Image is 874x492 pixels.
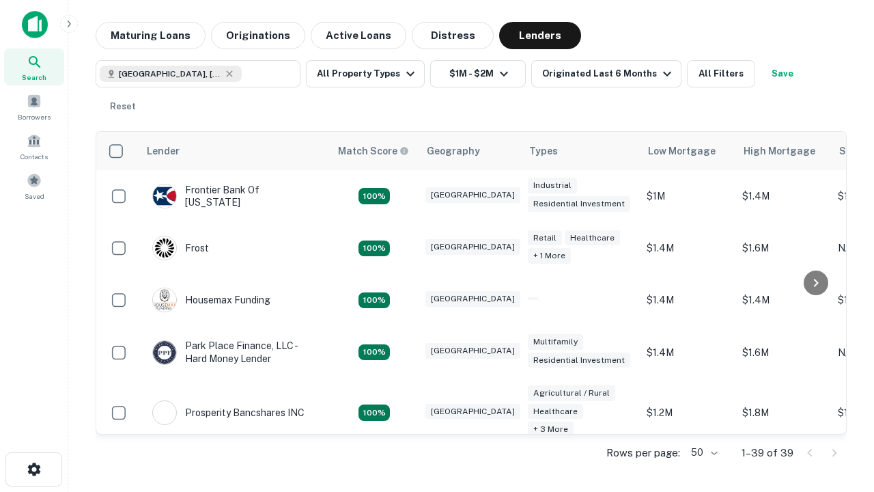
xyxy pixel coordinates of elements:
th: Lender [139,132,330,170]
th: Geography [419,132,521,170]
img: picture [153,288,176,312]
div: + 3 more [528,422,574,437]
button: All Filters [687,60,755,87]
td: $1M [640,170,735,222]
a: Borrowers [4,88,64,125]
div: Park Place Finance, LLC - Hard Money Lender [152,340,316,364]
div: + 1 more [528,248,571,264]
td: $1.8M [735,379,831,448]
button: Active Loans [311,22,406,49]
img: capitalize-icon.png [22,11,48,38]
td: $1.6M [735,326,831,378]
img: picture [153,236,176,260]
th: Capitalize uses an advanced AI algorithm to match your search with the best lender. The match sco... [330,132,419,170]
p: Rows per page: [606,445,680,461]
span: Contacts [20,151,48,162]
div: [GEOGRAPHIC_DATA] [425,187,520,203]
button: Lenders [499,22,581,49]
div: Residential Investment [528,353,630,368]
div: Matching Properties: 4, hasApolloMatch: undefined [358,344,390,361]
img: picture [153,401,176,424]
img: picture [153,184,176,208]
iframe: Chat Widget [806,383,874,448]
th: Types [521,132,640,170]
button: Distress [412,22,494,49]
div: Housemax Funding [152,288,270,312]
a: Contacts [4,128,64,165]
div: [GEOGRAPHIC_DATA] [425,291,520,307]
button: Originations [211,22,305,49]
th: Low Mortgage [640,132,735,170]
button: Reset [101,93,145,120]
button: Save your search to get updates of matches that match your search criteria. [761,60,804,87]
div: High Mortgage [744,143,815,159]
div: Low Mortgage [648,143,716,159]
td: $1.4M [640,326,735,378]
div: Retail [528,230,562,246]
div: Multifamily [528,334,583,350]
span: Borrowers [18,111,51,122]
div: [GEOGRAPHIC_DATA] [425,239,520,255]
div: Matching Properties: 4, hasApolloMatch: undefined [358,292,390,309]
span: Search [22,72,46,83]
div: Prosperity Bancshares INC [152,400,305,425]
div: Industrial [528,178,577,193]
td: $1.4M [640,222,735,274]
div: Matching Properties: 4, hasApolloMatch: undefined [358,188,390,204]
button: Originated Last 6 Months [531,60,681,87]
td: $1.4M [735,274,831,326]
p: 1–39 of 39 [742,445,793,461]
td: $1.4M [640,274,735,326]
a: Saved [4,167,64,204]
img: picture [153,341,176,364]
div: Types [529,143,558,159]
td: $1.4M [735,170,831,222]
div: Capitalize uses an advanced AI algorithm to match your search with the best lender. The match sco... [338,143,409,159]
div: Healthcare [528,404,583,420]
div: Residential Investment [528,196,630,212]
div: [GEOGRAPHIC_DATA] [425,343,520,359]
div: Agricultural / Rural [528,385,615,401]
div: Frost [152,236,209,260]
h6: Match Score [338,143,406,159]
div: Originated Last 6 Months [542,66,675,82]
div: Lender [147,143,180,159]
a: Search [4,49,64,85]
td: $1.2M [640,379,735,448]
div: Healthcare [565,230,620,246]
span: Saved [25,191,44,202]
button: All Property Types [306,60,425,87]
div: Matching Properties: 7, hasApolloMatch: undefined [358,405,390,421]
th: High Mortgage [735,132,831,170]
td: $1.6M [735,222,831,274]
div: Matching Properties: 4, hasApolloMatch: undefined [358,241,390,257]
div: Frontier Bank Of [US_STATE] [152,184,316,208]
div: 50 [686,443,720,463]
div: Geography [427,143,480,159]
div: [GEOGRAPHIC_DATA] [425,404,520,420]
button: $1M - $2M [430,60,526,87]
span: [GEOGRAPHIC_DATA], [GEOGRAPHIC_DATA], [GEOGRAPHIC_DATA] [119,68,221,80]
button: Maturing Loans [96,22,206,49]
